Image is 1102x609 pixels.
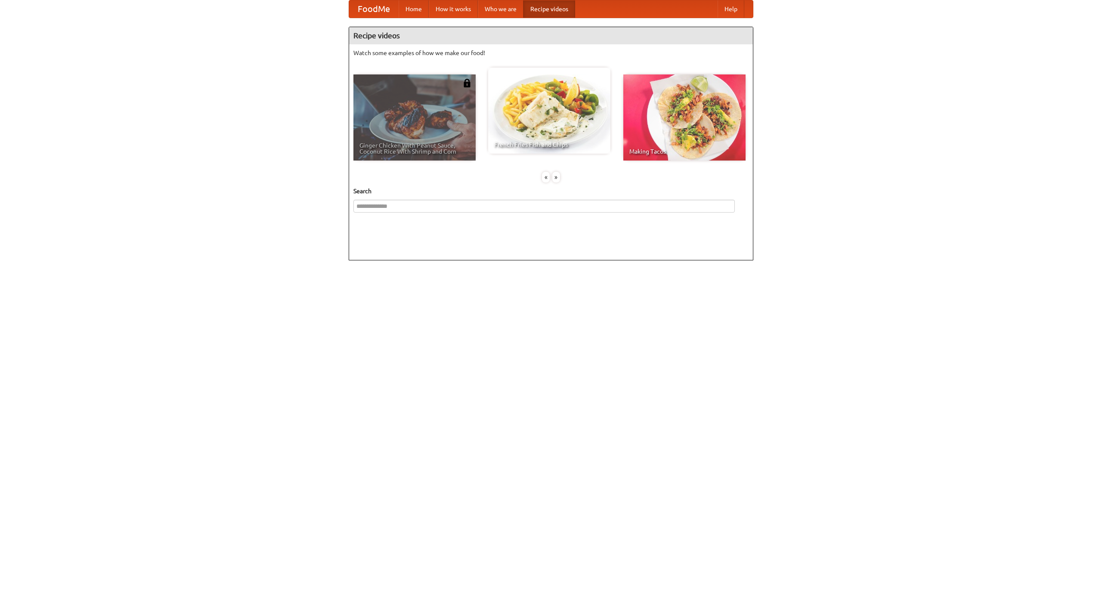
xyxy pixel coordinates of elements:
a: Who we are [478,0,523,18]
span: Making Tacos [629,148,740,155]
p: Watch some examples of how we make our food! [353,49,749,57]
span: French Fries Fish and Chips [494,142,604,148]
a: Help [718,0,744,18]
h4: Recipe videos [349,27,753,44]
a: Home [399,0,429,18]
a: Making Tacos [623,74,746,161]
a: French Fries Fish and Chips [488,68,610,154]
div: » [552,172,560,182]
a: Recipe videos [523,0,575,18]
h5: Search [353,187,749,195]
a: FoodMe [349,0,399,18]
img: 483408.png [463,79,471,87]
a: How it works [429,0,478,18]
div: « [542,172,550,182]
